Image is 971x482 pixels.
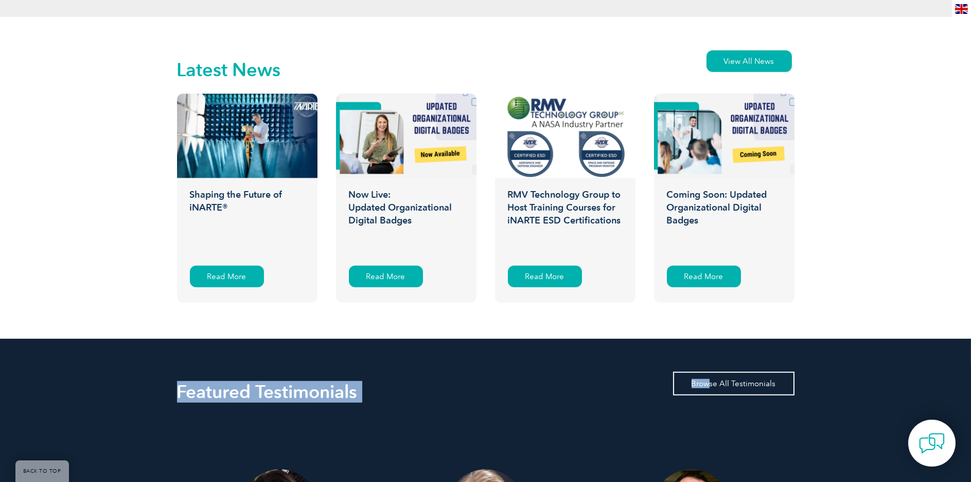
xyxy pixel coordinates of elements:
a: View All News [707,50,792,72]
div: Read More [667,266,741,287]
h3: Shaping the Future of iNARTE® [177,188,317,255]
img: contact-chat.png [919,431,945,456]
h3: RMV Technology Group to Host Training Courses for iNARTE ESD Certifications [495,188,635,255]
a: BACK TO TOP [15,460,69,482]
a: RMV Technology Group to Host Training Courses for iNARTE ESD Certifications Read More [495,94,635,303]
div: Read More [190,266,264,287]
div: Read More [508,266,582,287]
h2: Latest News [177,62,281,78]
a: Browse All Testimonials [673,372,795,395]
a: Shaping the Future of iNARTE® Read More [177,94,317,303]
h2: Featured Testimonials [177,384,795,400]
a: Coming Soon: Updated Organizational Digital Badges Read More [654,94,795,303]
div: Read More [349,266,423,287]
img: en [955,4,968,14]
h3: Coming Soon: Updated Organizational Digital Badges [654,188,795,255]
a: Now Live:Updated Organizational Digital Badges Read More [336,94,476,303]
h3: Now Live: Updated Organizational Digital Badges [336,188,476,255]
